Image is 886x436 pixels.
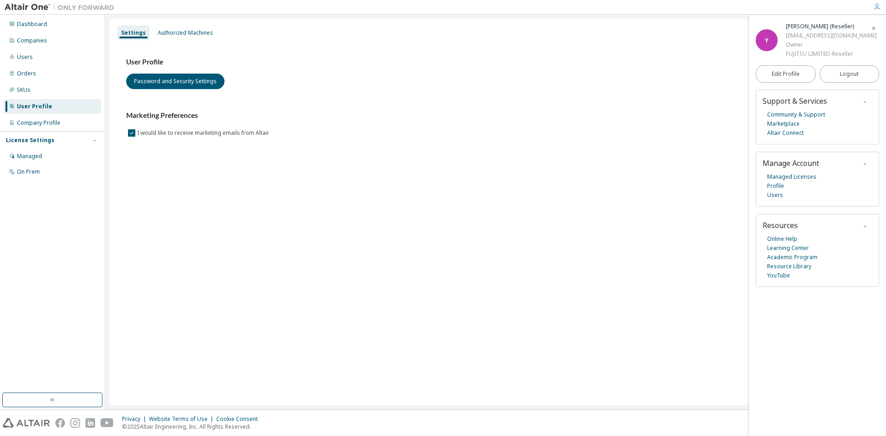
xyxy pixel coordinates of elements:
img: instagram.svg [70,418,80,428]
div: On Prem [17,168,40,175]
a: Online Help [767,234,797,244]
img: facebook.svg [55,418,65,428]
a: Managed Licenses [767,172,817,181]
label: I would like to receive marketing emails from Altair [137,128,271,138]
div: Settings [121,29,146,37]
a: Altair Connect [767,128,804,138]
div: Yoshikazu Wada (Reseller) [786,22,877,31]
div: SKUs [17,86,31,94]
span: Y [765,37,769,44]
div: License Settings [6,137,54,144]
button: Password and Security Settings [126,74,224,89]
div: Authorized Machines [158,29,213,37]
img: linkedin.svg [85,418,95,428]
div: Privacy [122,415,149,423]
span: Manage Account [763,158,819,168]
h3: User Profile [126,58,865,67]
a: Academic Program [767,253,817,262]
a: Resource Library [767,262,811,271]
div: Managed [17,153,42,160]
img: altair_logo.svg [3,418,50,428]
div: Users [17,53,33,61]
img: Altair One [5,3,119,12]
span: Logout [840,69,859,79]
a: Profile [767,181,784,191]
span: Support & Services [763,96,827,106]
a: Users [767,191,783,200]
span: Resources [763,220,798,230]
h3: Marketing Preferences [126,111,865,120]
span: Edit Profile [772,70,800,78]
button: Logout [820,65,880,83]
a: Learning Center [767,244,809,253]
a: Marketplace [767,119,800,128]
div: [EMAIL_ADDRESS][DOMAIN_NAME] [786,31,877,40]
a: Community & Support [767,110,825,119]
p: © 2025 Altair Engineering, Inc. All Rights Reserved. [122,423,263,431]
div: Company Profile [17,119,60,127]
img: youtube.svg [101,418,114,428]
div: Owner [786,40,877,49]
div: FUJITSU LIMITED-Reseller [786,49,877,58]
div: Companies [17,37,47,44]
div: Orders [17,70,36,77]
a: Edit Profile [756,65,816,83]
div: Cookie Consent [216,415,263,423]
div: Dashboard [17,21,47,28]
a: YouTube [767,271,790,280]
div: User Profile [17,103,52,110]
div: Website Terms of Use [149,415,216,423]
